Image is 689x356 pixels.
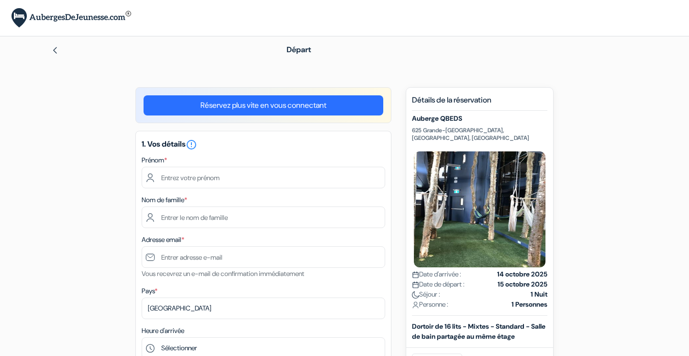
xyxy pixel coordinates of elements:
b: Dortoir de 16 lits - Mixtes - Standard - Salle de bain partagée au même étage [412,322,545,341]
span: Date de départ : [412,279,465,289]
label: Heure d'arrivée [142,326,184,336]
input: Entrer adresse e-mail [142,246,385,268]
a: Réservez plus vite en vous connectant [144,95,383,115]
span: Séjour : [412,289,440,299]
img: AubergesDeJeunesse.com [11,8,131,28]
input: Entrez votre prénom [142,167,385,188]
img: left_arrow.svg [51,46,59,54]
img: calendar.svg [412,271,419,278]
i: error_outline [186,139,197,150]
strong: 1 Personnes [511,299,547,310]
span: Départ [287,45,311,55]
label: Adresse email [142,235,184,245]
p: 625 Grande-[GEOGRAPHIC_DATA], [GEOGRAPHIC_DATA], [GEOGRAPHIC_DATA] [412,126,547,142]
label: Nom de famille [142,195,187,205]
h5: 1. Vos détails [142,139,385,150]
strong: 1 Nuit [531,289,547,299]
h5: Détails de la réservation [412,95,547,111]
img: user_icon.svg [412,301,419,309]
small: Vous recevrez un e-mail de confirmation immédiatement [142,269,304,278]
a: error_outline [186,139,197,149]
strong: 15 octobre 2025 [498,279,547,289]
strong: 14 octobre 2025 [497,269,547,279]
span: Date d'arrivée : [412,269,461,279]
img: moon.svg [412,291,419,299]
img: calendar.svg [412,281,419,288]
input: Entrer le nom de famille [142,207,385,228]
label: Prénom [142,155,167,165]
span: Personne : [412,299,448,310]
h5: Auberge QBEDS [412,115,547,123]
label: Pays [142,286,157,296]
